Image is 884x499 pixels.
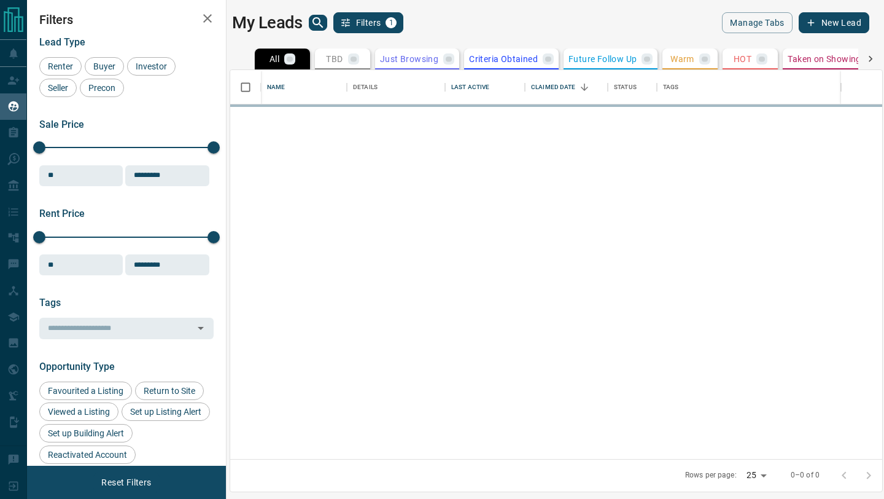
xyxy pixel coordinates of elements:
div: Tags [663,70,679,104]
div: Name [267,70,285,104]
div: Tags [657,70,841,104]
span: Lead Type [39,36,85,48]
span: Return to Site [139,386,200,396]
div: Seller [39,79,77,97]
span: Reactivated Account [44,450,131,460]
p: Criteria Obtained [469,55,538,63]
p: Future Follow Up [568,55,637,63]
div: Favourited a Listing [39,382,132,400]
p: Warm [670,55,694,63]
span: Tags [39,297,61,308]
div: Reactivated Account [39,446,136,464]
h1: My Leads [232,13,303,33]
p: All [269,55,279,63]
span: 1 [387,18,395,27]
p: Just Browsing [380,55,438,63]
div: Status [608,70,657,104]
span: Precon [84,83,120,93]
span: Seller [44,83,72,93]
span: Renter [44,61,77,71]
span: Favourited a Listing [44,386,128,396]
div: Claimed Date [525,70,608,104]
button: New Lead [799,12,869,33]
div: Last Active [445,70,525,104]
span: Opportunity Type [39,361,115,372]
p: Taken on Showings [788,55,866,63]
span: Buyer [89,61,120,71]
div: Name [261,70,347,104]
div: Details [347,70,445,104]
button: Manage Tabs [722,12,792,33]
button: Sort [576,79,593,96]
p: 0–0 of 0 [791,470,820,481]
div: Precon [80,79,124,97]
span: Set up Building Alert [44,428,128,438]
div: Claimed Date [531,70,576,104]
div: Status [614,70,637,104]
button: search button [309,15,327,31]
h2: Filters [39,12,214,27]
div: Renter [39,57,82,76]
div: Last Active [451,70,489,104]
p: TBD [326,55,343,63]
div: Buyer [85,57,124,76]
div: Viewed a Listing [39,403,118,421]
p: Rows per page: [685,470,737,481]
button: Reset Filters [93,472,159,493]
div: Details [353,70,378,104]
span: Sale Price [39,119,84,130]
div: Investor [127,57,176,76]
span: Investor [131,61,171,71]
span: Viewed a Listing [44,407,114,417]
div: Return to Site [135,382,204,400]
p: HOT [734,55,751,63]
span: Set up Listing Alert [126,407,206,417]
div: 25 [742,466,771,484]
button: Filters1 [333,12,404,33]
button: Open [192,320,209,337]
span: Rent Price [39,208,85,219]
div: Set up Listing Alert [122,403,210,421]
div: Set up Building Alert [39,424,133,442]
